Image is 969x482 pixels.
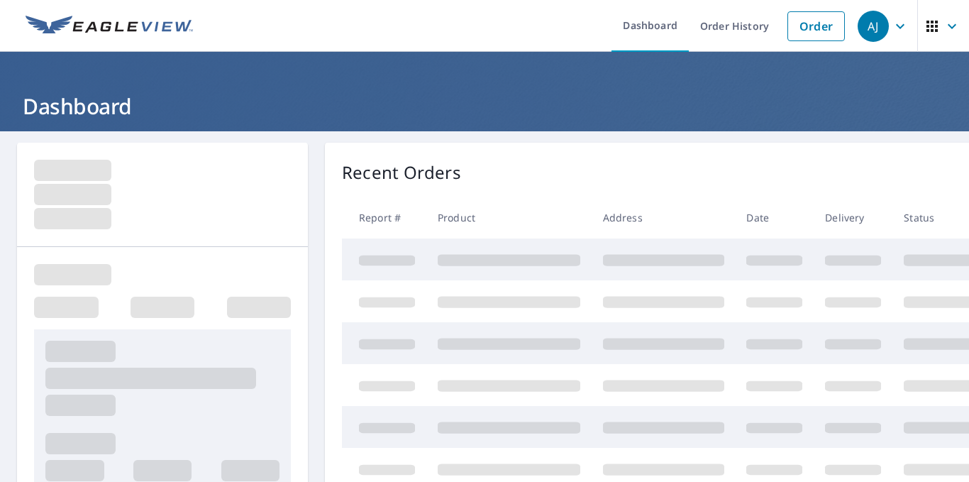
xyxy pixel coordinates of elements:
th: Date [735,197,814,239]
th: Product [426,197,592,239]
p: Recent Orders [342,160,461,185]
th: Report # [342,197,426,239]
th: Address [592,197,736,239]
img: EV Logo [26,16,193,37]
a: Order [787,11,845,41]
th: Delivery [814,197,892,239]
h1: Dashboard [17,92,952,121]
div: AJ [858,11,889,42]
